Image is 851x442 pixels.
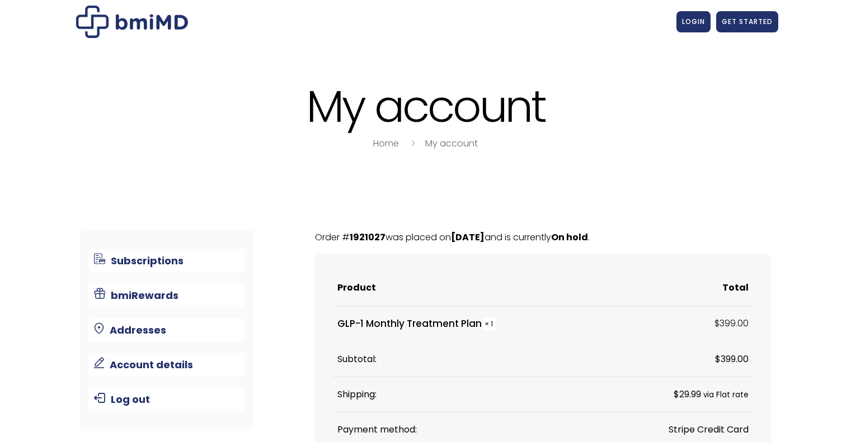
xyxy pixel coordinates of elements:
[703,389,749,400] small: via Flat rate
[482,318,496,330] strong: × 1
[451,231,485,244] mark: [DATE]
[88,388,245,411] a: Log out
[674,388,679,401] span: $
[88,319,245,342] a: Addresses
[88,353,245,377] a: Account details
[80,230,253,431] nav: Account pages
[722,17,773,26] span: GET STARTED
[407,137,419,150] i: breadcrumbs separator
[716,11,778,32] a: GET STARTED
[88,249,245,273] a: Subscriptions
[373,137,399,150] a: Home
[715,353,749,365] span: 399.00
[73,83,778,130] h1: My account
[332,377,606,412] th: Shipping:
[76,6,188,38] img: My account
[332,306,606,342] td: GLP-1 Monthly Treatment Plan
[606,270,754,306] th: Total
[674,388,701,401] span: 29.99
[714,317,720,330] span: $
[682,17,705,26] span: LOGIN
[715,353,721,365] span: $
[551,231,588,244] mark: On hold
[88,284,245,307] a: bmiRewards
[676,11,711,32] a: LOGIN
[425,137,478,150] a: My account
[714,317,749,330] bdi: 399.00
[350,231,385,244] mark: 1921027
[332,270,606,306] th: Product
[332,342,606,377] th: Subtotal:
[315,230,771,245] p: Order # was placed on and is currently .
